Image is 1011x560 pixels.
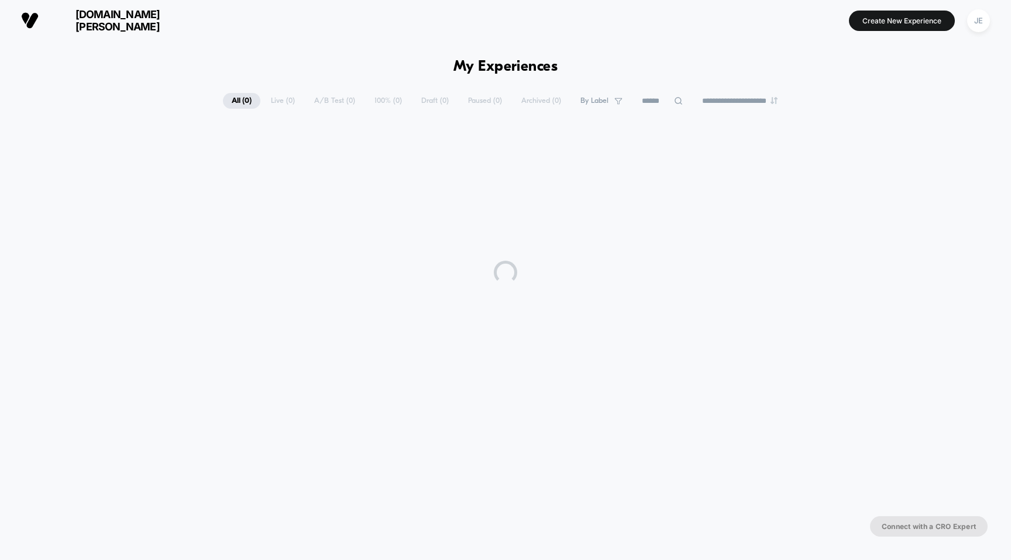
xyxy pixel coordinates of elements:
h1: My Experiences [453,58,558,75]
div: JE [967,9,990,32]
button: JE [964,9,993,33]
button: Connect with a CRO Expert [870,516,988,537]
span: All ( 0 ) [223,93,260,109]
button: Create New Experience [849,11,955,31]
img: end [771,97,778,104]
button: [DOMAIN_NAME][PERSON_NAME] [18,8,191,33]
img: Visually logo [21,12,39,29]
span: [DOMAIN_NAME][PERSON_NAME] [47,8,188,33]
span: By Label [580,96,608,105]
